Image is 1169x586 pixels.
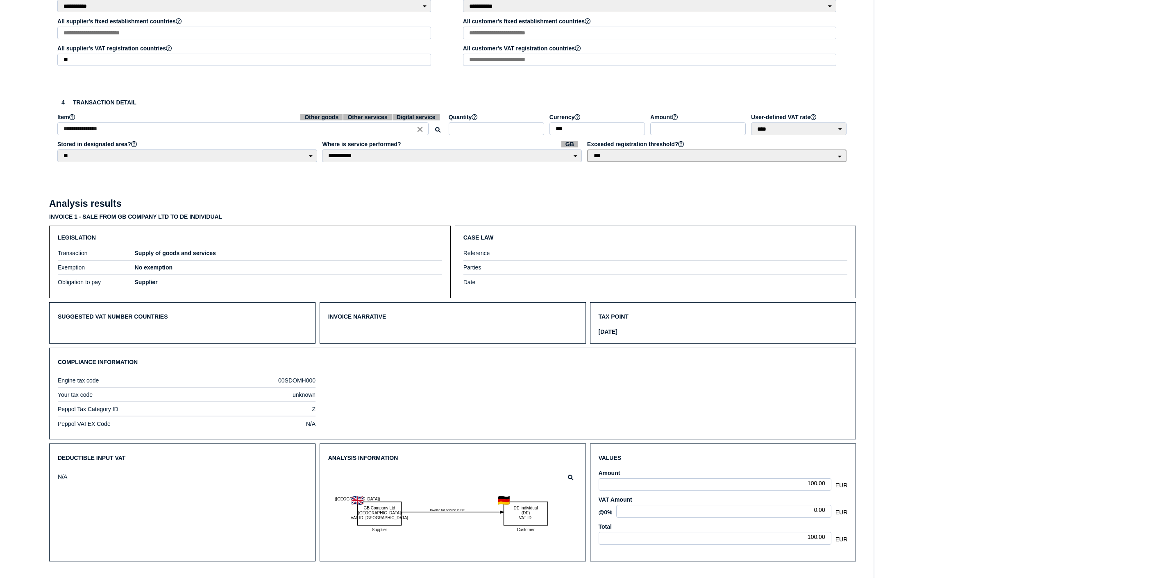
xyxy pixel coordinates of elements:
h3: Legislation [58,234,442,241]
label: Where is service performed? [322,141,583,147]
span: Digital service [393,114,440,120]
label: Obligation to pay [58,279,135,285]
div: Z [189,406,316,412]
label: VAT Amount [599,496,848,503]
div: N/A [189,421,316,427]
label: Exceeded registration threshold? [587,141,848,147]
label: @0% [599,509,613,516]
div: 4 [57,97,69,108]
label: Quantity [449,114,545,120]
label: Total [599,523,848,530]
label: All supplier's VAT registration countries [57,45,432,52]
h3: Transaction detail [57,97,848,108]
section: Define the item, and answer additional questions [49,88,856,176]
span: EUR [835,536,848,543]
h3: Invoice narrative [328,311,577,323]
label: Transaction [58,250,135,256]
label: Peppol VATEX Code [58,421,185,427]
label: All supplier's fixed establishment countries [57,18,432,25]
i: Close [415,125,424,134]
text: GB Company Ltd [363,506,395,510]
h3: Values [599,452,848,464]
text: ([GEOGRAPHIC_DATA]) [335,497,380,501]
span: EUR [835,482,848,489]
label: Amount [599,470,848,476]
div: unknown [189,391,316,398]
label: Currency [549,114,646,120]
span: Other services [343,114,391,120]
div: 100.00 [599,478,831,491]
text: Customer [517,527,535,532]
label: Stored in designated area? [57,141,318,147]
text: VAT ID: [519,516,532,520]
textpath: Invoice for service in DE [430,508,465,511]
h5: Supplier [135,279,442,285]
span: GB [561,141,578,147]
text: Supplier [372,527,387,532]
button: Search for an item by HS code or use natural language description [431,123,445,137]
label: All customer's VAT registration countries [463,45,838,52]
h3: Compliance information [58,356,847,368]
span: Other goods [300,114,343,120]
text: (DE) [522,511,530,515]
h5: Supply of goods and services [135,250,442,256]
h3: Tax point [599,311,848,323]
text: VAT ID: [GEOGRAPHIC_DATA] [351,516,408,520]
div: 0.00 [616,505,831,518]
label: Amount [650,114,747,120]
h3: Suggested VAT number countries [58,311,307,323]
label: Reference [463,250,540,256]
label: Parties [463,264,540,271]
label: Engine tax code [58,377,185,384]
label: User-defined VAT rate [751,114,848,120]
label: Your tax code [58,391,185,398]
h3: Invoice 1 - sale from GB Company Ltd to DE Individual [49,213,451,220]
div: 100.00 [599,532,831,545]
h2: Analysis results [49,198,121,209]
div: 00SDOMH000 [189,377,316,384]
label: Exemption [58,264,135,271]
label: All customer's fixed establishment countries [463,18,838,25]
h5: [DATE] [599,328,617,335]
div: N/A [58,473,115,480]
h3: Analysis information [328,452,577,464]
h5: No exemption [135,264,442,271]
label: Date [463,279,540,285]
h3: Deductible input VAT [58,452,307,464]
span: EUR [835,509,848,516]
label: Peppol Tax Category ID [58,406,185,412]
text: DE Individual [513,506,538,510]
text: ([GEOGRAPHIC_DATA]) [356,511,402,515]
label: Item [57,114,445,120]
h3: Case law [463,234,848,241]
